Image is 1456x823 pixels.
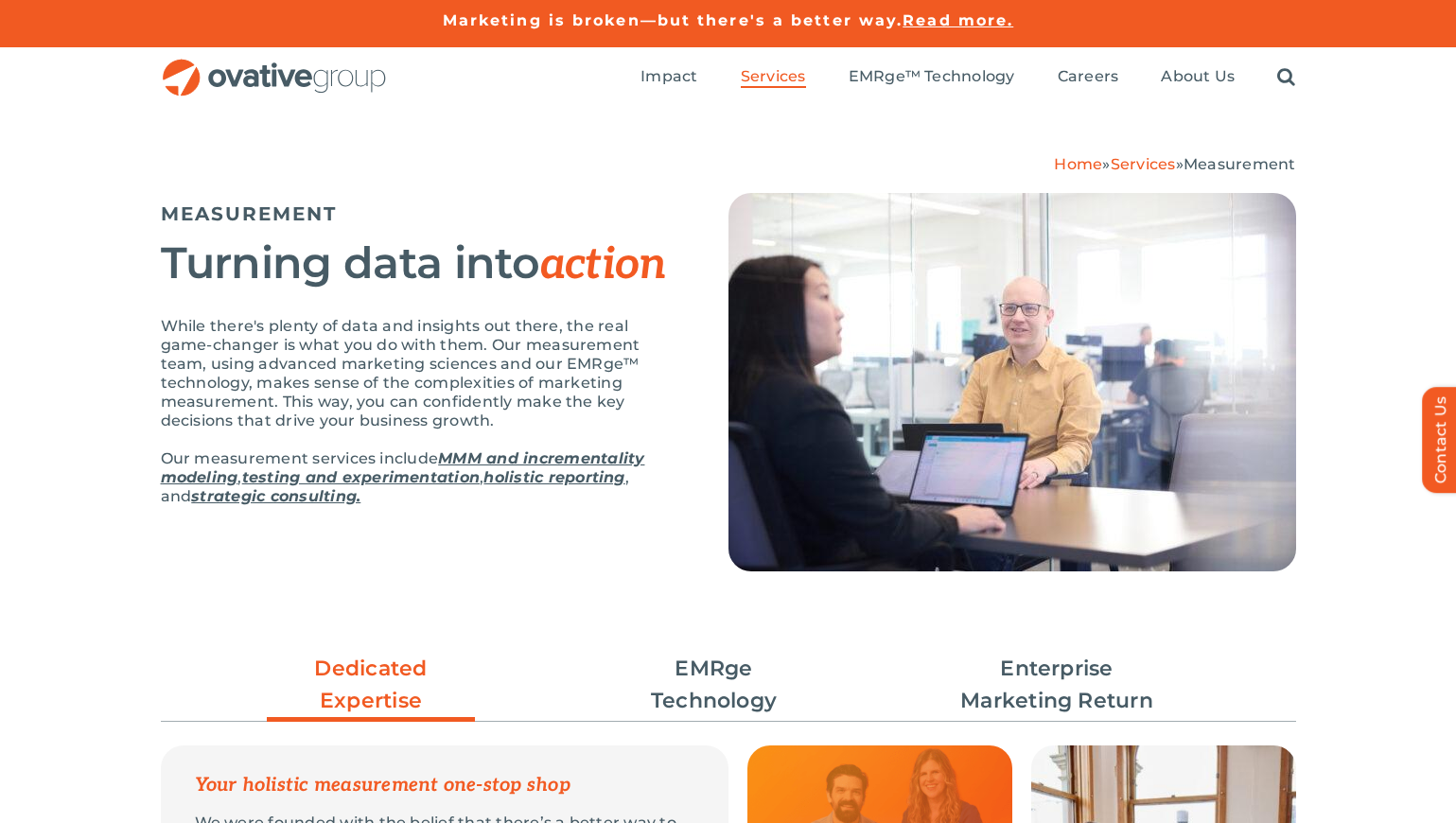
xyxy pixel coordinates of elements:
p: While there's plenty of data and insights out there, the real game-changer is what you do with th... [161,317,681,430]
p: Our measurement services include , , , and [161,449,681,506]
a: Services [741,67,806,88]
span: Services [741,67,806,86]
span: Impact [640,67,697,86]
span: » » [1054,155,1295,173]
a: Search [1277,67,1295,88]
a: Read more. [903,11,1013,29]
em: action [540,238,667,291]
a: strategic consulting. [191,487,360,505]
a: About Us [1161,67,1235,88]
span: Careers [1058,67,1119,86]
a: testing and experimentation [242,468,480,486]
a: Services [1111,155,1176,173]
span: EMRge™ Technology [849,67,1015,86]
a: Dedicated Expertise [267,653,475,727]
a: Marketing is broken—but there's a better way. [443,11,903,29]
h5: MEASUREMENT [161,202,681,225]
ul: Post Filters [161,643,1296,727]
a: OG_Full_horizontal_RGB [161,57,388,75]
h2: Turning data into [161,239,681,289]
a: EMRge Technology [610,653,818,717]
span: About Us [1161,67,1235,86]
a: Careers [1058,67,1119,88]
a: EMRge™ Technology [849,67,1015,88]
nav: Menu [640,47,1295,108]
a: Home [1054,155,1102,173]
a: Enterprise Marketing Return [953,653,1161,717]
span: Measurement [1184,155,1296,173]
a: Impact [640,67,697,88]
a: holistic reporting [483,468,624,486]
a: MMM and incrementality modeling [161,449,645,486]
p: Your holistic measurement one-stop shop [195,776,694,795]
img: Measurement – Hero [728,193,1296,571]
